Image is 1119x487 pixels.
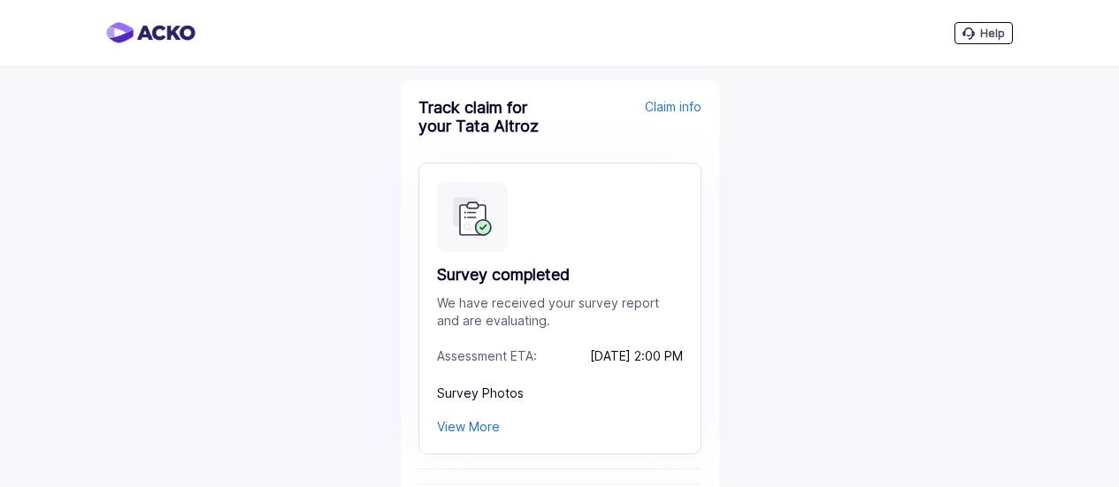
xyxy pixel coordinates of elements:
[564,98,701,148] div: Claim info
[541,347,683,365] span: [DATE] 2:00 PM
[437,294,683,330] div: We have received your survey report and are evaluating.
[418,98,556,135] div: Track claim for your Tata Altroz
[437,347,537,365] span: Assessment ETA:
[437,264,683,285] div: Survey completed
[437,418,500,436] div: View More
[106,22,195,43] img: horizontal-gradient.png
[437,384,683,402] div: Survey Photos
[980,27,1005,40] span: Help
